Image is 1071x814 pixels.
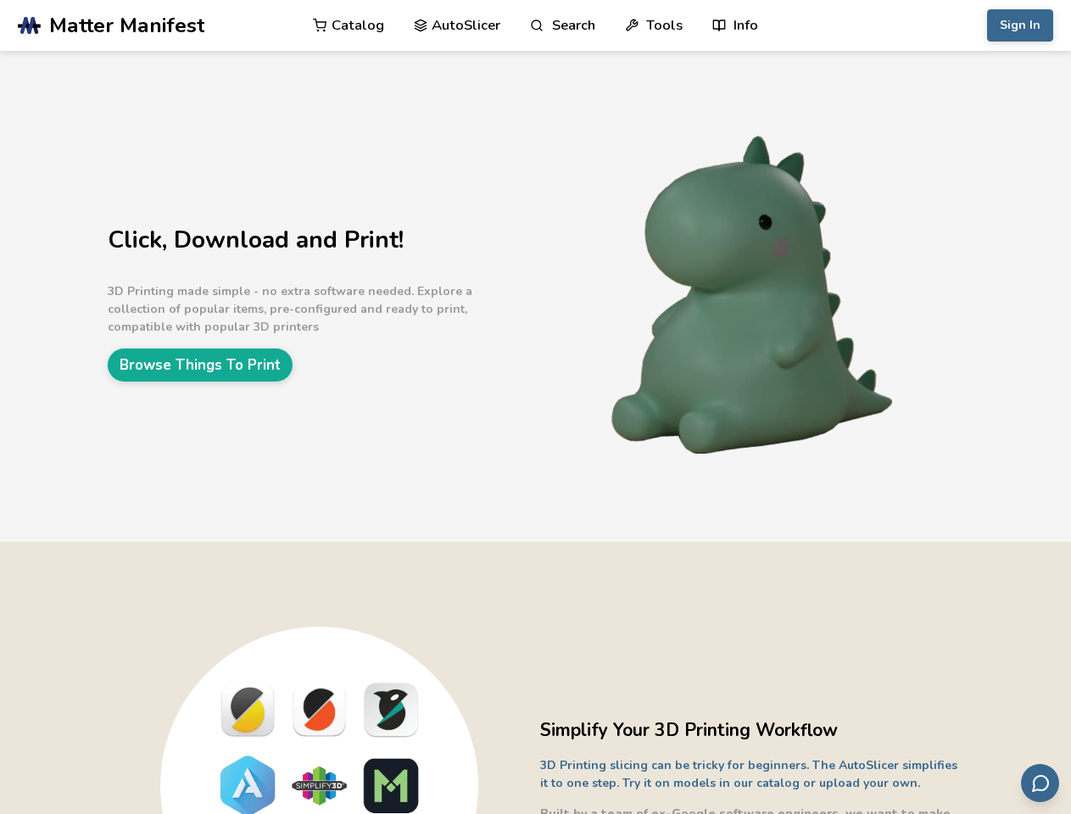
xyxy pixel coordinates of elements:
[108,282,532,336] p: 3D Printing made simple - no extra software needed. Explore a collection of popular items, pre-co...
[108,348,293,382] a: Browse Things To Print
[540,717,964,744] h2: Simplify Your 3D Printing Workflow
[49,14,204,37] span: Matter Manifest
[108,227,532,254] h1: Click, Download and Print!
[987,9,1053,42] button: Sign In
[540,756,964,792] p: 3D Printing slicing can be tricky for beginners. The AutoSlicer simplifies it to one step. Try it...
[1021,764,1059,802] button: Send feedback via email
